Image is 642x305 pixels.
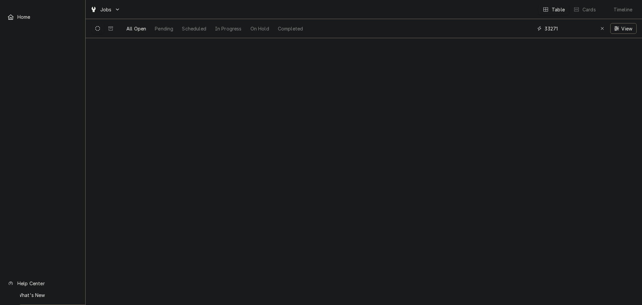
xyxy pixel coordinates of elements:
[17,292,77,299] span: What's New
[100,6,112,13] span: Jobs
[17,280,77,287] span: Help Center
[4,278,81,289] a: Go to Help Center
[155,25,173,32] div: Pending
[614,6,632,13] div: Timeline
[278,25,303,32] div: Completed
[4,11,81,22] a: Home
[545,23,595,34] input: Keyword search
[582,6,596,13] div: Cards
[215,25,242,32] div: In Progress
[182,25,206,32] div: Scheduled
[597,23,608,34] button: Erase input
[4,290,81,301] a: Go to What's New
[620,25,634,32] span: View
[126,25,146,32] div: All Open
[88,4,123,15] a: Go to Jobs
[17,13,78,20] span: Home
[250,25,269,32] div: On Hold
[610,23,637,34] button: View
[552,6,565,13] div: Table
